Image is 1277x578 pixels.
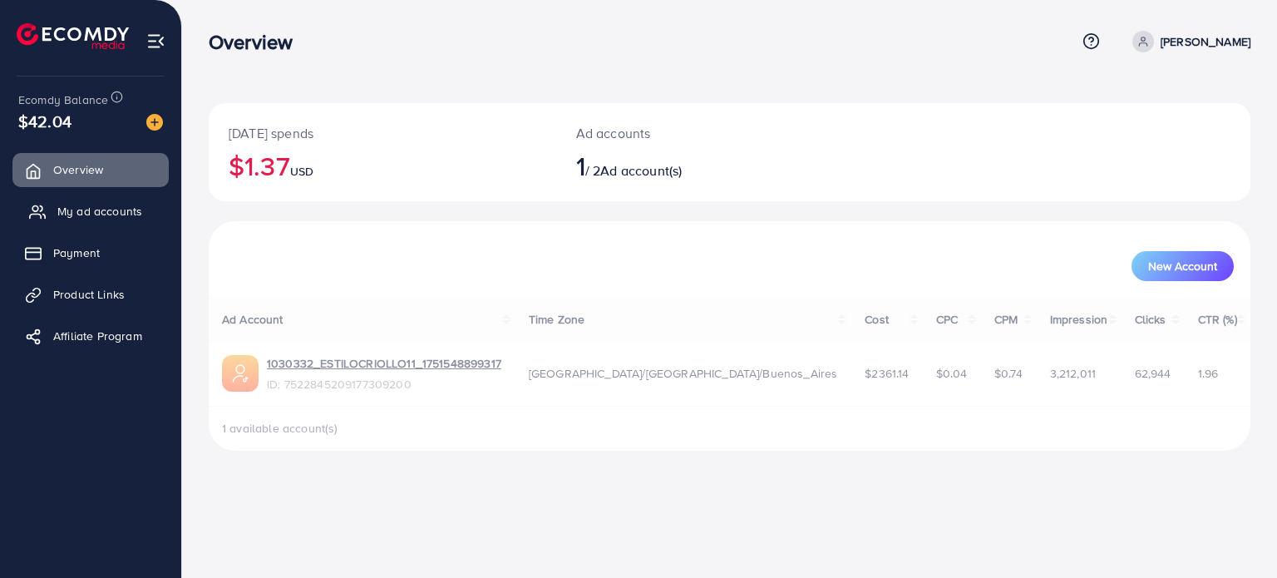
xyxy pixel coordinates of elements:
span: Overview [53,161,103,178]
h3: Overview [209,30,306,54]
span: Affiliate Program [53,328,142,344]
p: [DATE] spends [229,123,536,143]
button: New Account [1132,251,1234,281]
span: Payment [53,245,100,261]
a: Payment [12,236,169,269]
span: Ecomdy Balance [18,91,108,108]
img: logo [17,23,129,49]
p: [PERSON_NAME] [1161,32,1250,52]
span: New Account [1148,260,1217,272]
iframe: Chat [1206,503,1265,566]
span: Ad account(s) [600,161,682,180]
a: Product Links [12,278,169,311]
span: 1 [576,146,585,185]
span: Product Links [53,286,125,303]
a: My ad accounts [12,195,169,228]
img: menu [146,32,165,51]
a: [PERSON_NAME] [1126,31,1250,52]
span: $42.04 [18,109,71,133]
img: image [146,114,163,131]
p: Ad accounts [576,123,796,143]
a: Overview [12,153,169,186]
span: My ad accounts [57,203,142,220]
h2: $1.37 [229,150,536,181]
span: USD [290,163,313,180]
h2: / 2 [576,150,796,181]
a: Affiliate Program [12,319,169,353]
